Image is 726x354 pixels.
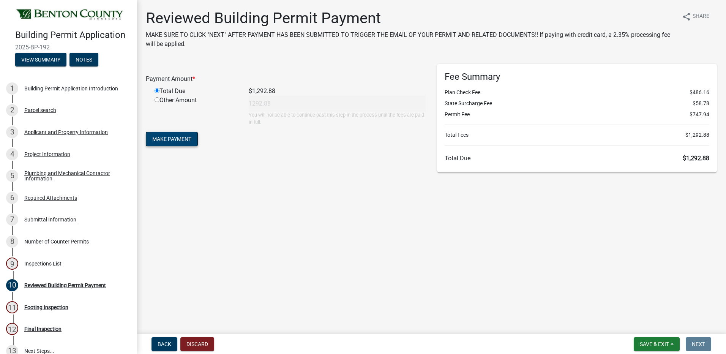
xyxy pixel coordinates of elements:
span: $486.16 [690,88,709,96]
span: Save & Exit [640,341,669,347]
button: Back [152,337,177,351]
div: 4 [6,148,18,160]
div: Final Inspection [24,326,62,332]
div: Total Due [149,87,243,96]
wm-modal-confirm: Summary [15,57,66,63]
button: shareShare [676,9,715,24]
span: $747.94 [690,111,709,119]
h6: Fee Summary [445,71,709,82]
div: Building Permit Application Introduction [24,86,118,91]
div: 7 [6,213,18,226]
li: Total Fees [445,131,709,139]
div: Reviewed Building Permit Payment [24,283,106,288]
button: Notes [69,53,98,66]
div: 8 [6,235,18,248]
img: Benton County, Minnesota [15,8,125,22]
div: 12 [6,323,18,335]
span: Back [158,341,171,347]
i: share [682,12,691,21]
div: Applicant and Property Information [24,130,108,135]
button: View Summary [15,53,66,66]
span: $1,292.88 [683,155,709,162]
li: Plan Check Fee [445,88,709,96]
div: Plumbing and Mechanical Contactor Information [24,171,125,181]
span: Next [692,341,705,347]
button: Save & Exit [634,337,680,351]
div: Project Information [24,152,70,157]
h4: Building Permit Application [15,30,131,41]
div: 5 [6,170,18,182]
div: 10 [6,279,18,291]
h6: Total Due [445,155,709,162]
div: 3 [6,126,18,138]
div: Submittal Information [24,217,76,222]
span: 2025-BP-192 [15,44,122,51]
div: Payment Amount [140,74,431,84]
button: Next [686,337,711,351]
div: Inspections List [24,261,62,266]
div: 9 [6,258,18,270]
div: Other Amount [149,96,243,126]
span: $1,292.88 [685,131,709,139]
div: Number of Counter Permits [24,239,89,244]
div: 11 [6,301,18,313]
p: MAKE SURE TO CLICK "NEXT" AFTER PAYMENT HAS BEEN SUBMITTED TO TRIGGER THE EMAIL OF YOUR PERMIT AN... [146,30,676,49]
h1: Reviewed Building Permit Payment [146,9,676,27]
button: Discard [180,337,214,351]
div: $1,292.88 [243,87,431,96]
div: Required Attachments [24,195,77,201]
wm-modal-confirm: Notes [69,57,98,63]
li: State Surcharge Fee [445,100,709,107]
button: Make Payment [146,132,198,146]
span: $58.78 [693,100,709,107]
div: 1 [6,82,18,95]
div: 6 [6,192,18,204]
li: Permit Fee [445,111,709,119]
div: Footing Inspection [24,305,68,310]
div: Parcel search [24,107,56,113]
div: 2 [6,104,18,116]
span: Share [693,12,709,21]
